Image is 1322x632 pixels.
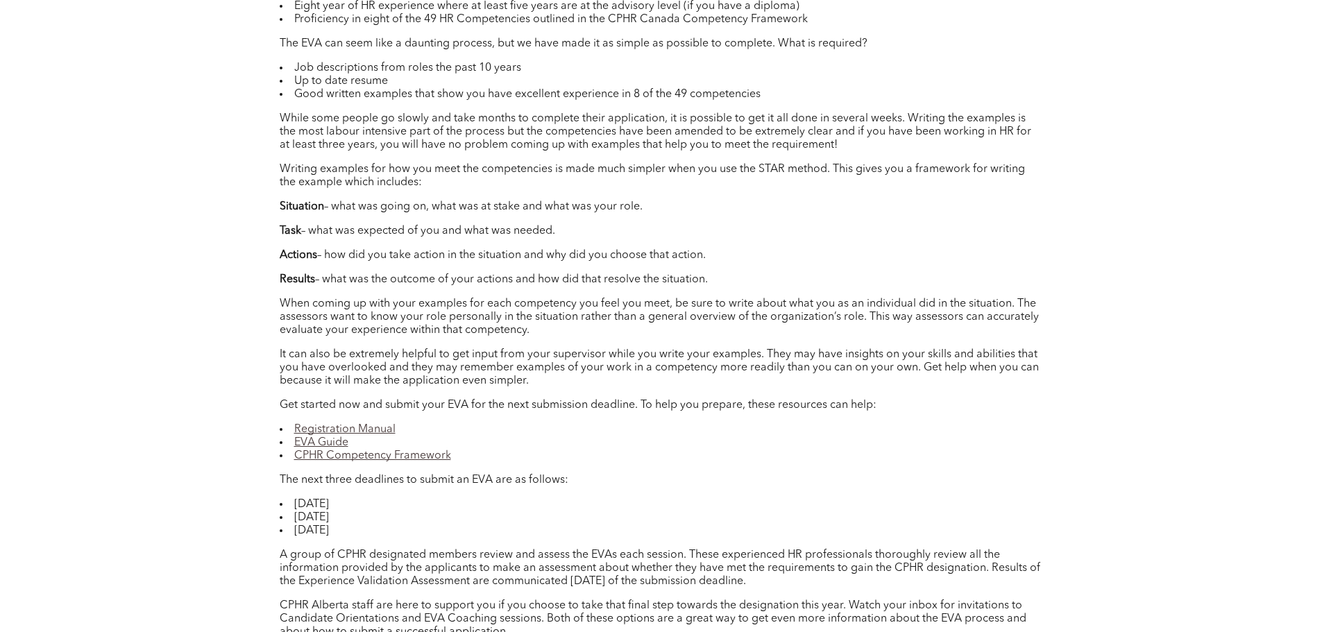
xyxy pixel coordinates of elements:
p: When coming up with your examples for each competency you feel you meet, be sure to write about w... [280,298,1043,337]
p: Get started now and submit your EVA for the next submission deadline. To help you prepare, these ... [280,399,1043,412]
li: Job descriptions from roles the past 10 years [280,62,1043,75]
li: [DATE] [280,498,1043,511]
p: It can also be extremely helpful to get input from your supervisor while you write your examples.... [280,348,1043,388]
p: While some people go slowly and take months to complete their application, it is possible to get ... [280,112,1043,152]
a: Registration Manual [294,424,396,435]
p: Writing examples for how you meet the competencies is made much simpler when you use the STAR met... [280,163,1043,189]
p: – how did you take action in the situation and why did you choose that action. [280,249,1043,262]
p: – what was expected of you and what was needed. [280,225,1043,238]
b: Results [280,274,315,285]
p: – what was the outcome of your actions and how did that resolve the situation. [280,273,1043,287]
a: CPHR Competency Framework [294,450,451,461]
b: Situation [280,201,324,212]
a: EVA Guide [294,437,348,448]
p: The EVA can seem like a daunting process, but we have made it as simple as possible to complete. ... [280,37,1043,51]
li: [DATE] [280,511,1043,524]
p: A group of CPHR designated members review and assess the EVAs each session. These experienced HR ... [280,549,1043,588]
b: Actions [280,250,317,261]
p: The next three deadlines to submit an EVA are as follows: [280,474,1043,487]
b: Task [280,225,301,237]
li: Up to date resume [280,75,1043,88]
p: – what was going on, what was at stake and what was your role. [280,200,1043,214]
li: [DATE] [280,524,1043,538]
li: Proficiency in eight of the 49 HR Competencies outlined in the CPHR Canada Competency Framework [280,13,1043,26]
li: Good written examples that show you have excellent experience in 8 of the 49 competencies [280,88,1043,101]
